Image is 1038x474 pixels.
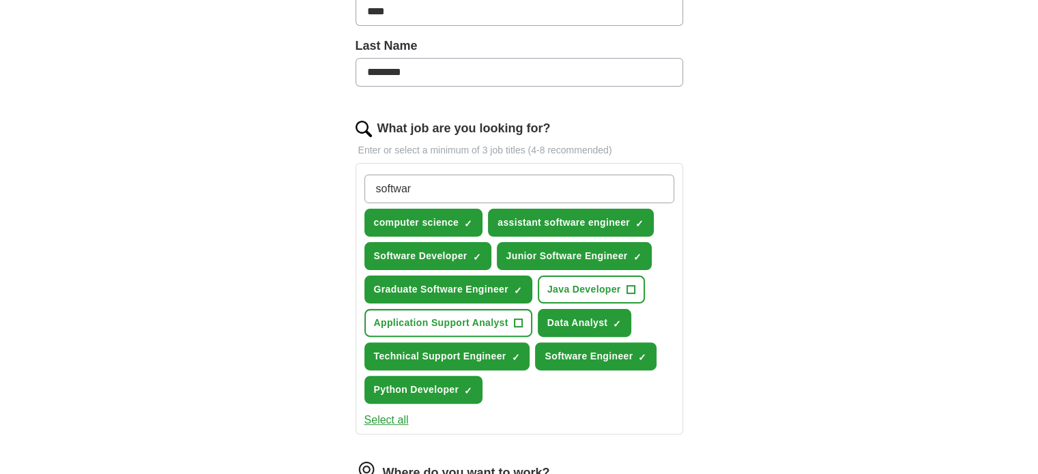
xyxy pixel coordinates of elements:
span: ✓ [511,352,519,363]
span: Software Engineer [545,349,633,364]
span: ✓ [514,285,522,296]
span: ✓ [473,252,481,263]
button: Select all [364,412,409,428]
span: Graduate Software Engineer [374,282,508,297]
label: Last Name [356,37,683,55]
button: Application Support Analyst [364,309,532,337]
button: computer science✓ [364,209,483,237]
span: Junior Software Engineer [506,249,628,263]
button: Software Developer✓ [364,242,491,270]
span: ✓ [464,218,472,229]
span: ✓ [635,218,644,229]
span: ✓ [613,319,621,329]
span: Technical Support Engineer [374,349,506,364]
button: Java Developer [538,276,645,303]
span: assistant software engineer [498,216,630,230]
p: Enter or select a minimum of 3 job titles (4-8 recommended) [356,143,683,158]
span: Application Support Analyst [374,316,508,330]
button: Software Engineer✓ [535,342,657,370]
button: Data Analyst✓ [538,309,632,337]
span: computer science [374,216,459,230]
span: Data Analyst [547,316,608,330]
span: Python Developer [374,383,459,397]
input: Type a job title and press enter [364,175,674,203]
button: Python Developer✓ [364,376,483,404]
span: ✓ [638,352,646,363]
img: search.png [356,121,372,137]
span: ✓ [464,385,472,396]
button: Junior Software Engineer✓ [497,242,652,270]
span: Software Developer [374,249,467,263]
button: assistant software engineer✓ [488,209,654,237]
button: Graduate Software Engineer✓ [364,276,532,303]
label: What job are you looking for? [377,119,551,138]
span: Java Developer [547,282,621,297]
button: Technical Support Engineer✓ [364,342,530,370]
span: ✓ [633,252,641,263]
